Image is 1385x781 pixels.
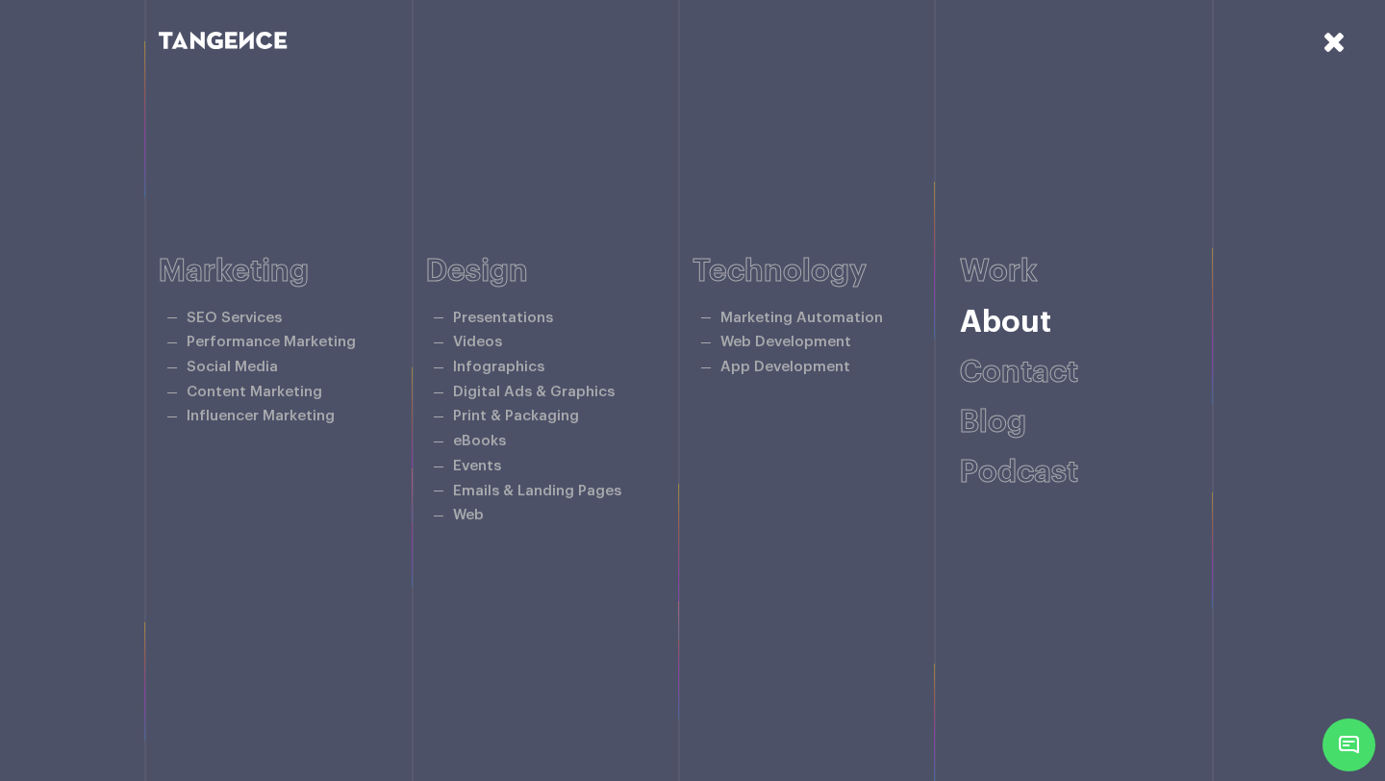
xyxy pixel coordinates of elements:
h6: Technology [692,255,960,289]
a: Print & Packaging [453,409,579,423]
a: Social Media [187,360,278,374]
a: Podcast [960,457,1078,488]
a: Web [453,508,484,522]
a: Emails & Landing Pages [453,484,621,498]
a: Contact [960,357,1078,388]
a: About [960,307,1051,338]
a: SEO Services [187,311,282,325]
h6: Marketing [159,255,426,289]
a: App Development [720,360,850,374]
a: Performance Marketing [187,335,356,349]
a: Work [960,256,1038,287]
a: Events [453,459,501,473]
a: Influencer Marketing [187,409,335,423]
a: Infographics [453,360,544,374]
a: Blog [960,407,1026,438]
a: Digital Ads & Graphics [453,385,615,399]
span: Chat Widget [1322,718,1375,771]
h6: Design [426,255,693,289]
a: Presentations [453,311,553,325]
a: Web Development [720,335,851,349]
a: Videos [453,335,502,349]
a: eBooks [453,434,506,448]
a: Content Marketing [187,385,322,399]
a: Marketing Automation [720,311,883,325]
